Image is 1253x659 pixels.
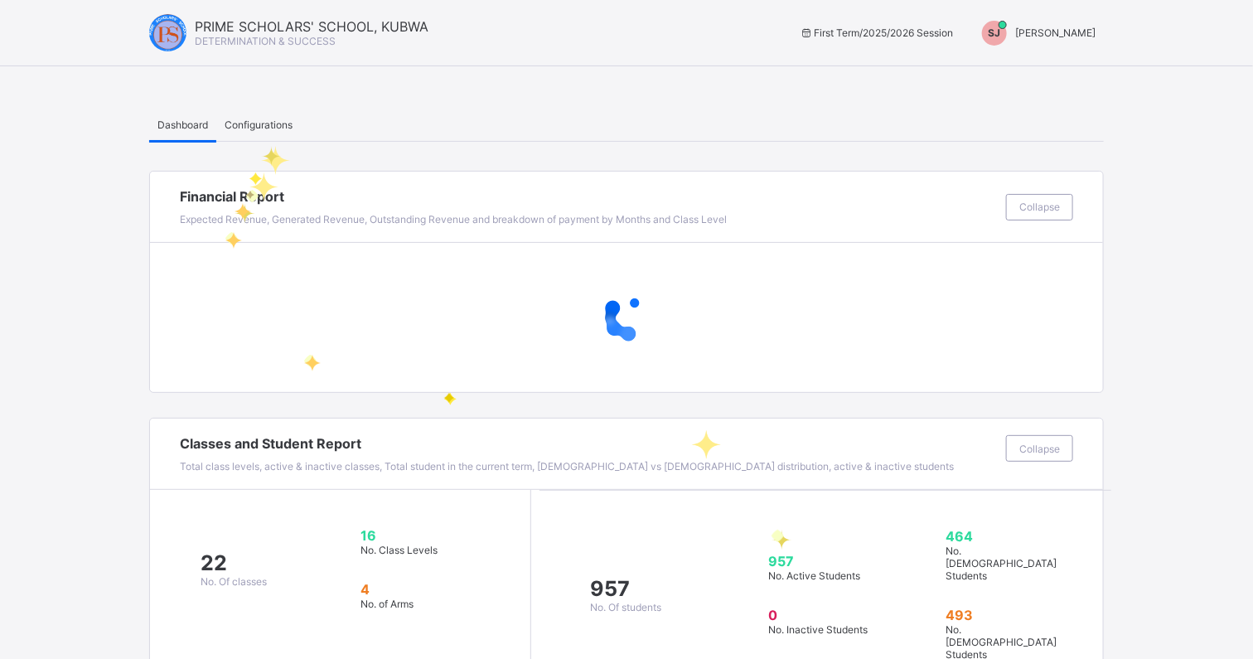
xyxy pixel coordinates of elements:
span: Total class levels, active & inactive classes, Total student in the current term, [DEMOGRAPHIC_DA... [180,460,954,472]
span: session/term information [800,27,953,39]
span: 493 [946,607,1071,623]
span: No. Active Students [768,569,860,582]
span: 957 [768,553,894,569]
span: 16 [361,527,485,544]
span: No. Class Levels [361,544,438,556]
span: Expected Revenue, Generated Revenue, Outstanding Revenue and breakdown of payment by Months and C... [180,213,727,225]
span: Classes and Student Report [180,435,998,452]
span: Dashboard [157,119,208,131]
span: Collapse [1019,443,1060,455]
span: 464 [946,528,1071,545]
span: 22 [201,550,267,575]
span: No. [DEMOGRAPHIC_DATA] Students [946,545,1057,582]
span: No. of Arms [361,598,414,610]
span: SJ [989,27,1001,39]
span: [PERSON_NAME] [1015,27,1096,39]
span: No. Of students [590,601,661,613]
span: DETERMINATION & SUCCESS [195,35,336,47]
span: 0 [768,607,894,623]
span: PRIME SCHOLARS' SCHOOL, KUBWA [195,18,428,35]
span: Collapse [1019,201,1060,213]
span: No. Inactive Students [768,623,868,636]
span: No. Of classes [201,575,267,588]
span: 957 [590,576,661,601]
span: Configurations [225,119,293,131]
span: 4 [361,581,485,598]
span: Financial Report [180,188,998,205]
